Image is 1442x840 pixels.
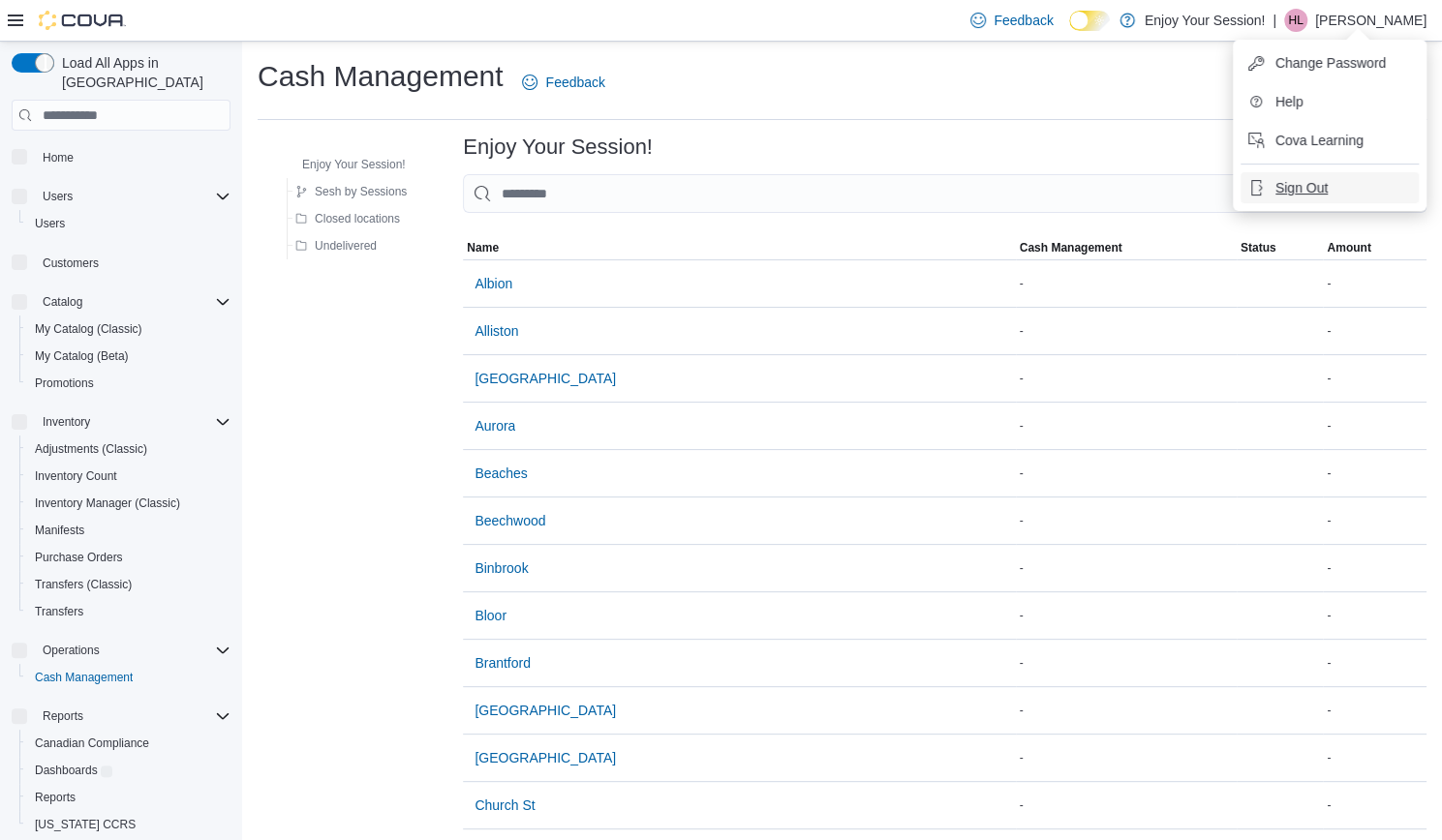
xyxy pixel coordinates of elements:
button: Cash Management [19,664,238,691]
span: Washington CCRS [27,813,230,836]
span: Adjustments (Classic) [27,437,230,461]
button: Name [463,236,1015,259]
button: Operations [35,639,107,662]
span: Reports [43,708,83,724]
button: Church St [467,786,542,825]
button: Bloor [467,596,514,635]
span: Reports [27,786,230,809]
input: Dark Mode [1069,11,1110,31]
button: Transfers [19,598,238,625]
button: Users [4,183,238,210]
span: HL [1288,9,1303,32]
span: Undelivered [315,238,377,254]
span: Albion [475,274,512,293]
button: Change Password [1241,47,1419,78]
button: Adjustments (Classic) [19,435,238,463]
span: Home [35,144,230,168]
a: Manifests [27,519,92,542]
span: Manifests [27,519,230,542]
span: Dashboards [27,759,230,782]
div: - [1323,272,1427,295]
input: This is a search bar. As you type, the results lower in the page will automatically filter. [463,174,1427,213]
span: Feedback [994,11,1053,30]
span: [GEOGRAPHIC_DATA] [475,701,616,720]
span: Adjustments (Classic) [35,441,147,457]
button: Catalog [35,290,90,314]
span: Inventory [35,410,230,434]
button: [US_STATE] CCRS [19,811,238,838]
span: Beaches [475,464,527,483]
a: Feedback [514,63,612,102]
span: Home [43,150,74,165]
a: Dashboards [27,759,120,782]
span: Cash Management [35,670,133,685]
span: [US_STATE] CCRS [35,817,136,832]
button: Undelivered [288,234,384,257]
button: [GEOGRAPHIC_DATA] [467,691,624,730]
a: Inventory Manager (Classic) [27,492,188,515]
button: Inventory Count [19,463,238,490]
span: Cova Learning [1275,131,1364,150]
img: Cova [39,11,126,30]
span: Aurora [475,416,515,435]
span: Inventory Count [35,468,117,484]
a: Purchase Orders [27,546,131,569]
span: Church St [475,795,535,815]
button: My Catalog (Classic) [19,315,238,343]
span: Users [35,216,65,231]
button: Enjoy Your Session! [275,153,414,176]
span: Enjoy Your Session! [302,157,406,172]
p: | [1273,9,1276,32]
span: Feedback [545,73,604,92]
a: Adjustments (Classic) [27,437,155,461]
span: Status [1241,240,1276,255]
button: My Catalog (Beta) [19,343,238,370]
button: Promotions [19,370,238,397]
span: [GEOGRAPHIC_DATA] [475,369,616,388]
button: Cova Learning [1241,125,1419,156]
button: Sesh by Sessions [288,180,414,203]
button: Users [35,185,80,208]
span: Operations [35,639,230,662]
span: Purchase Orders [27,546,230,569]
button: Inventory [4,408,238,435]
button: Canadian Compliance [19,730,238,757]
button: Transfers (Classic) [19,571,238,598]
span: Dashboards [35,763,112,778]
div: - [1323,651,1427,675]
button: Inventory Manager (Classic) [19,490,238,517]
span: Inventory Manager (Classic) [35,495,180,511]
div: - [1016,556,1237,580]
button: Purchase Orders [19,544,238,571]
div: - [1323,604,1427,627]
a: My Catalog (Beta) [27,345,137,368]
h1: Cash Management [258,57,503,96]
span: Users [43,189,73,204]
span: Users [27,212,230,235]
div: - [1016,367,1237,390]
span: Reports [35,790,76,805]
span: Users [35,185,230,208]
div: - [1016,794,1237,817]
span: Manifests [35,523,84,538]
button: [GEOGRAPHIC_DATA] [467,359,624,398]
span: Closed locations [315,211,400,226]
button: Brantford [467,644,538,682]
a: Customers [35,252,107,275]
button: Home [4,142,238,170]
span: Transfers [27,600,230,623]
span: Beechwood [475,511,545,530]
button: Status [1237,236,1323,259]
div: Heather Legere [1284,9,1307,32]
a: Dashboards [19,757,238,784]
h3: Enjoy Your Session! [463,135,653,159]
a: Transfers (Classic) [27,573,139,596]
span: Cash Management [27,666,230,689]
span: Operations [43,643,100,658]
div: - [1016,651,1237,675]
span: Dark Mode [1069,31,1070,32]
span: My Catalog (Beta) [35,348,129,364]
span: Alliston [475,321,518,341]
a: Users [27,212,73,235]
span: Sign Out [1275,178,1328,197]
